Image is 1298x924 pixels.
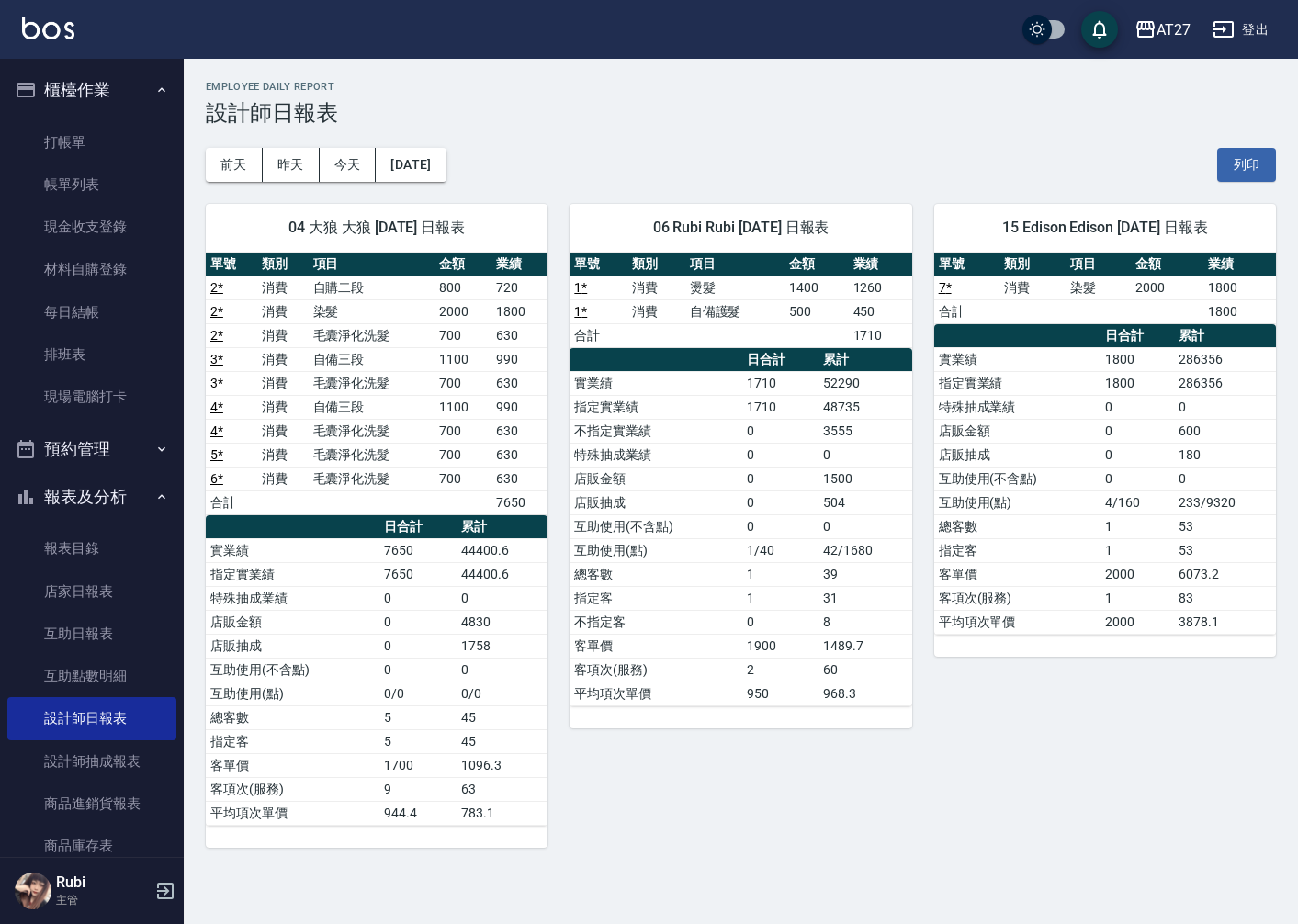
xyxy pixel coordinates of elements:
[379,586,457,610] td: 0
[435,253,491,276] th: 金額
[309,299,435,323] td: 染髮
[309,323,435,347] td: 毛囊淨化洗髮
[742,348,818,372] th: 日合計
[1100,324,1174,348] th: 日合計
[15,873,51,909] img: Person
[570,467,742,490] td: 店販金額
[818,634,912,658] td: 1489.7
[435,443,491,467] td: 700
[570,253,627,276] th: 單號
[257,253,309,276] th: 類別
[491,299,548,323] td: 1800
[742,562,818,586] td: 1
[435,323,491,347] td: 700
[379,658,457,682] td: 0
[1174,490,1276,514] td: 233/9320
[742,682,818,705] td: 950
[435,347,491,371] td: 1100
[257,467,309,490] td: 消費
[22,17,74,39] img: Logo
[228,219,525,237] span: 04 大狼 大狼 [DATE] 日報表
[1174,419,1276,443] td: 600
[1066,276,1132,299] td: 染髮
[309,443,435,467] td: 毛囊淨化洗髮
[570,634,742,658] td: 客單價
[206,610,379,634] td: 店販金額
[379,562,457,586] td: 7650
[206,81,1276,93] h2: Employee Daily Report
[934,443,1101,467] td: 店販抽成
[206,490,257,514] td: 合計
[934,299,1000,323] td: 合計
[592,219,889,237] span: 06 Rubi Rubi [DATE] 日報表
[999,276,1066,299] td: 消費
[849,253,912,276] th: 業績
[1100,443,1174,467] td: 0
[7,376,176,418] a: 現場電腦打卡
[784,299,848,323] td: 500
[491,490,548,514] td: 7650
[1203,299,1276,323] td: 1800
[435,419,491,443] td: 700
[457,562,547,586] td: 44400.6
[491,276,548,299] td: 720
[1174,467,1276,490] td: 0
[457,610,547,634] td: 4830
[849,299,912,323] td: 450
[1203,276,1276,299] td: 1800
[7,570,176,613] a: 店家日報表
[206,729,379,753] td: 指定客
[784,253,848,276] th: 金額
[1100,371,1174,395] td: 1800
[491,253,548,276] th: 業績
[818,371,912,395] td: 52290
[457,538,547,562] td: 44400.6
[309,395,435,419] td: 自備三段
[379,634,457,658] td: 0
[1100,419,1174,443] td: 0
[257,299,309,323] td: 消費
[934,324,1276,635] table: a dense table
[742,610,818,634] td: 0
[1174,443,1276,467] td: 180
[7,333,176,376] a: 排班表
[491,395,548,419] td: 990
[206,658,379,682] td: 互助使用(不含點)
[491,347,548,371] td: 990
[685,299,785,323] td: 自備護髮
[435,395,491,419] td: 1100
[570,419,742,443] td: 不指定實業績
[309,347,435,371] td: 自備三段
[849,276,912,299] td: 1260
[7,473,176,521] button: 報表及分析
[818,490,912,514] td: 504
[7,121,176,163] a: 打帳單
[309,253,435,276] th: 項目
[570,682,742,705] td: 平均項次單價
[309,276,435,299] td: 自購二段
[379,801,457,825] td: 944.4
[457,515,547,539] th: 累計
[7,248,176,290] a: 材料自購登錄
[379,610,457,634] td: 0
[491,323,548,347] td: 630
[257,395,309,419] td: 消費
[1127,11,1198,49] button: AT27
[457,705,547,729] td: 45
[206,562,379,586] td: 指定實業績
[1131,276,1203,299] td: 2000
[570,253,911,348] table: a dense table
[1131,253,1203,276] th: 金額
[818,538,912,562] td: 42/1680
[7,825,176,867] a: 商品庫存表
[570,490,742,514] td: 店販抽成
[457,777,547,801] td: 63
[784,276,848,299] td: 1400
[7,425,176,473] button: 預約管理
[1100,610,1174,634] td: 2000
[457,753,547,777] td: 1096.3
[570,443,742,467] td: 特殊抽成業績
[685,276,785,299] td: 燙髮
[570,586,742,610] td: 指定客
[934,467,1101,490] td: 互助使用(不含點)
